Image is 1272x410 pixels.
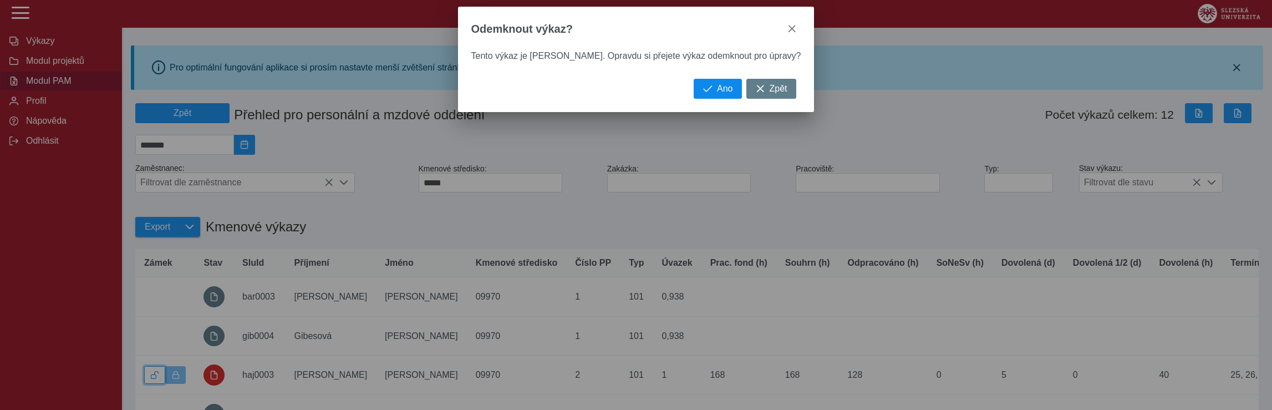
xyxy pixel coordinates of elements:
[471,23,573,36] span: Odemknout výkaz?
[471,51,801,61] div: Tento výkaz je [PERSON_NAME]. Opravdu si přejete výkaz odemknout pro úpravy?
[746,79,796,99] button: Zpět
[717,84,732,94] span: Ano
[694,79,742,99] button: Ano
[783,20,801,38] button: close
[769,84,787,94] span: Zpět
